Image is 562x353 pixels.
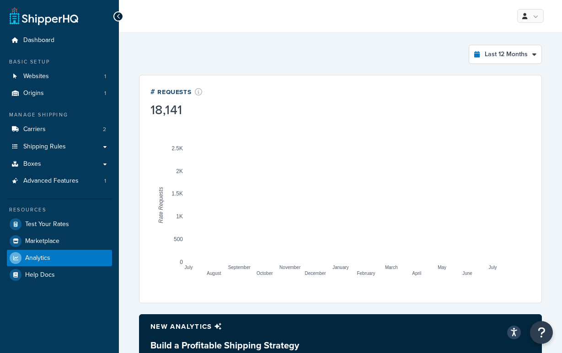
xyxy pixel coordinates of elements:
[23,126,46,133] span: Carriers
[530,321,553,344] button: Open Resource Center
[7,173,112,190] li: Advanced Features
[228,265,251,270] text: September
[174,236,183,242] text: 500
[25,237,59,245] span: Marketplace
[23,143,66,151] span: Shipping Rules
[7,233,112,249] a: Marketplace
[23,90,44,97] span: Origins
[412,271,421,276] text: April
[23,37,54,44] span: Dashboard
[104,177,106,185] span: 1
[305,271,326,276] text: December
[23,177,79,185] span: Advanced Features
[332,265,349,270] text: January
[150,320,530,333] p: New analytics
[462,271,472,276] text: June
[180,259,183,265] text: 0
[23,160,41,168] span: Boxes
[150,104,203,116] div: 18,141
[257,271,273,276] text: October
[171,145,183,152] text: 2.5K
[7,85,112,102] li: Origins
[25,254,50,262] span: Analytics
[7,216,112,232] a: Test Your Rates
[7,121,112,138] li: Carriers
[7,32,112,49] a: Dashboard
[150,86,203,97] div: # Requests
[207,271,221,276] text: August
[104,90,106,97] span: 1
[104,73,106,80] span: 1
[25,221,69,228] span: Test Your Rates
[7,250,112,266] a: Analytics
[150,340,530,350] h3: Build a Profitable Shipping Strategy
[171,190,183,197] text: 1.5K
[7,156,112,173] a: Boxes
[385,265,398,270] text: March
[7,138,112,155] a: Shipping Rules
[158,187,164,223] text: Rate Requests
[7,121,112,138] a: Carriers2
[150,118,531,292] svg: A chart.
[176,168,183,174] text: 2K
[438,265,446,270] text: May
[357,271,375,276] text: February
[7,206,112,214] div: Resources
[103,126,106,133] span: 2
[23,73,49,80] span: Websites
[7,173,112,190] a: Advanced Features1
[185,265,193,270] text: July
[7,68,112,85] a: Websites1
[7,68,112,85] li: Websites
[176,213,183,220] text: 1K
[7,267,112,283] a: Help Docs
[7,111,112,119] div: Manage Shipping
[25,271,55,279] span: Help Docs
[279,265,301,270] text: November
[7,85,112,102] a: Origins1
[7,58,112,66] div: Basic Setup
[489,265,497,270] text: July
